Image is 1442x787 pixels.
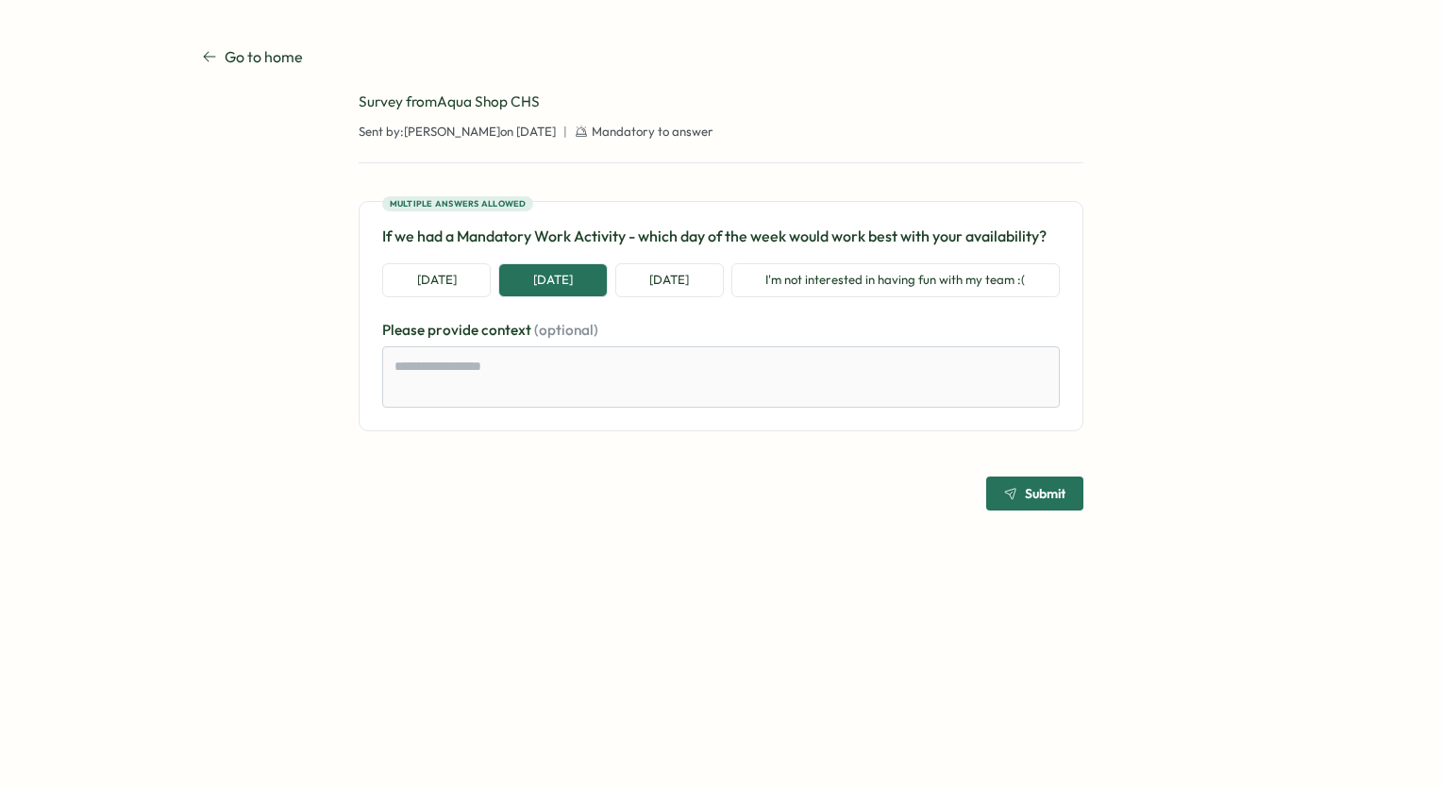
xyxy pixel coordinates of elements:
[563,124,567,141] span: |
[534,321,598,339] span: (optional)
[1025,487,1065,500] span: Submit
[382,263,491,297] button: [DATE]
[986,477,1083,511] button: Submit
[202,45,303,69] a: Go to home
[592,124,713,141] span: Mandatory to answer
[498,263,607,297] button: [DATE]
[359,124,556,141] span: Sent by: [PERSON_NAME] on [DATE]
[382,225,1060,248] p: If we had a Mandatory Work Activity - which day of the week would work best with your availability?
[731,263,1060,297] button: I'm not interested in having fun with my team :(
[481,321,534,339] span: context
[382,321,428,339] span: Please
[390,197,527,210] span: Multiple answers allowed
[225,45,303,69] p: Go to home
[428,321,481,339] span: provide
[359,92,1083,112] div: Survey from Aqua Shop CHS
[615,263,724,297] button: [DATE]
